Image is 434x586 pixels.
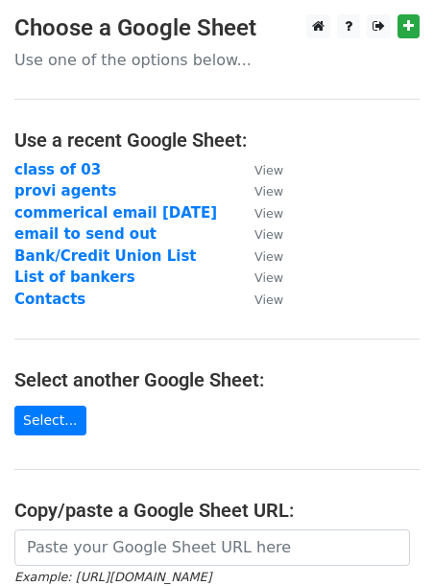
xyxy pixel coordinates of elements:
a: View [235,161,283,178]
p: Use one of the options below... [14,50,420,70]
small: View [254,293,283,307]
h4: Use a recent Google Sheet: [14,129,420,152]
a: View [235,247,283,265]
a: class of 03 [14,161,101,178]
a: View [235,204,283,222]
a: View [235,291,283,308]
small: View [254,249,283,264]
h4: Copy/paste a Google Sheet URL: [14,499,420,522]
a: Bank/Credit Union List [14,247,197,265]
small: Example: [URL][DOMAIN_NAME] [14,570,211,584]
a: email to send out [14,225,157,243]
small: View [254,206,283,221]
h3: Choose a Google Sheet [14,14,420,42]
a: Select... [14,406,86,435]
a: View [235,225,283,243]
small: View [254,163,283,177]
small: View [254,184,283,199]
a: View [235,269,283,286]
a: provi agents [14,182,116,199]
a: commerical email [DATE] [14,204,217,222]
a: List of bankers [14,269,135,286]
h4: Select another Google Sheet: [14,368,420,391]
small: View [254,270,283,285]
a: Contacts [14,291,85,308]
input: Paste your Google Sheet URL here [14,529,410,566]
a: View [235,182,283,199]
small: View [254,227,283,242]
